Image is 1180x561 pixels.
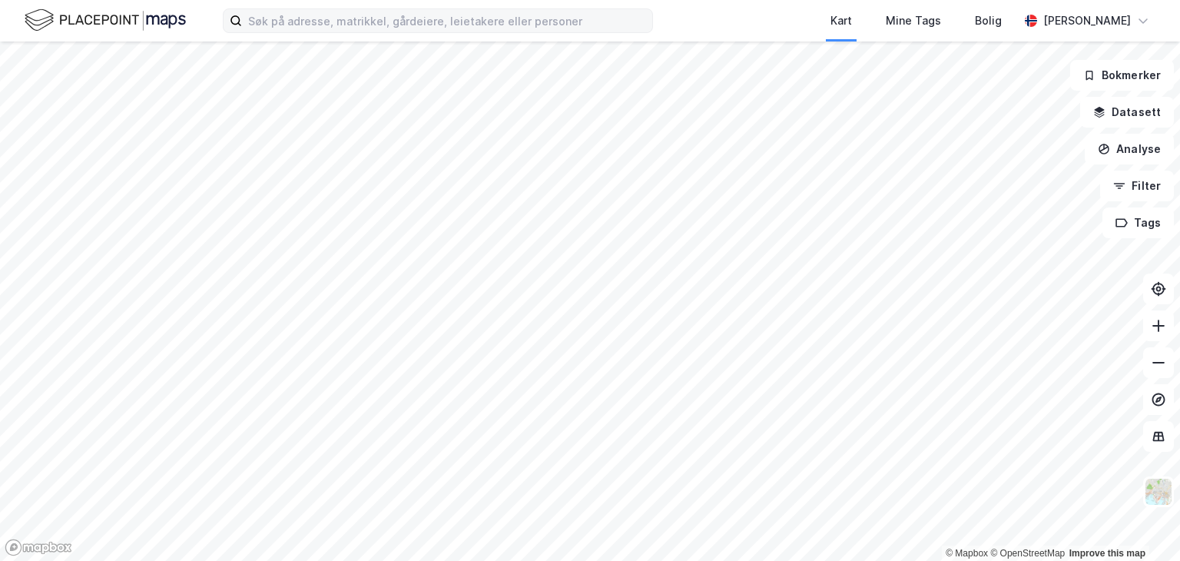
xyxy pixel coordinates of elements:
[975,12,1002,30] div: Bolig
[1103,487,1180,561] iframe: Chat Widget
[830,12,852,30] div: Kart
[1080,97,1174,128] button: Datasett
[1102,207,1174,238] button: Tags
[1103,487,1180,561] div: Kontrollprogram for chat
[25,7,186,34] img: logo.f888ab2527a4732fd821a326f86c7f29.svg
[1100,171,1174,201] button: Filter
[242,9,652,32] input: Søk på adresse, matrikkel, gårdeiere, leietakere eller personer
[1043,12,1131,30] div: [PERSON_NAME]
[946,548,988,559] a: Mapbox
[1070,60,1174,91] button: Bokmerker
[5,539,72,556] a: Mapbox homepage
[1085,134,1174,164] button: Analyse
[1069,548,1145,559] a: Improve this map
[886,12,941,30] div: Mine Tags
[990,548,1065,559] a: OpenStreetMap
[1144,477,1173,506] img: Z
